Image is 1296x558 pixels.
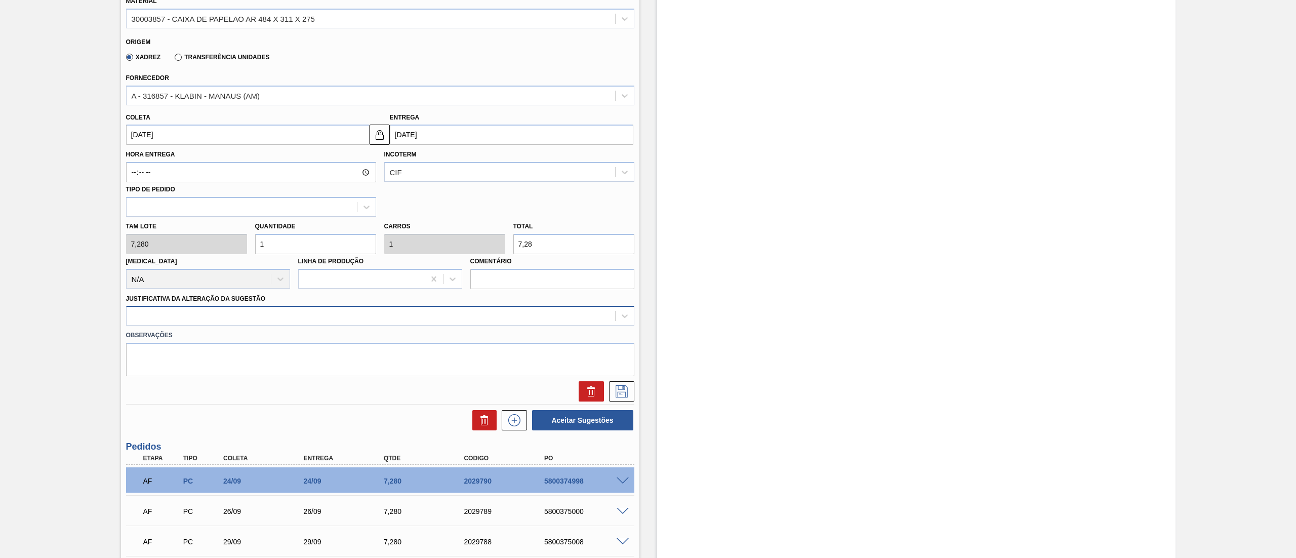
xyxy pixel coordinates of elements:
[301,477,392,485] div: 24/09/2025
[381,538,473,546] div: 7,280
[301,507,392,515] div: 26/09/2025
[497,410,527,430] div: Nova sugestão
[461,538,553,546] div: 2029788
[181,455,224,462] div: Tipo
[126,186,175,193] label: Tipo de pedido
[527,409,634,431] div: Aceitar Sugestões
[574,381,604,402] div: Excluir Sugestão
[381,507,473,515] div: 7,280
[126,258,177,265] label: [MEDICAL_DATA]
[181,538,224,546] div: Pedido de Compra
[301,538,392,546] div: 29/09/2025
[542,507,633,515] div: 5800375000
[126,295,266,302] label: Justificativa da Alteração da Sugestão
[143,477,182,485] p: AF
[175,54,269,61] label: Transferência Unidades
[126,328,634,343] label: Observações
[604,381,634,402] div: Salvar Sugestão
[141,455,184,462] div: Etapa
[143,538,182,546] p: AF
[126,219,247,234] label: Tam lote
[126,74,169,82] label: Fornecedor
[542,455,633,462] div: PO
[221,455,312,462] div: Coleta
[370,125,390,145] button: locked
[132,14,315,23] div: 30003857 - CAIXA DE PAPELAO AR 484 X 311 X 275
[461,455,553,462] div: Código
[181,507,224,515] div: Pedido de Compra
[255,223,296,230] label: Quantidade
[384,151,417,158] label: Incoterm
[143,507,182,515] p: AF
[181,477,224,485] div: Pedido de Compra
[384,223,411,230] label: Carros
[126,125,370,145] input: dd/mm/yyyy
[461,477,553,485] div: 2029790
[461,507,553,515] div: 2029789
[374,129,386,141] img: locked
[390,114,420,121] label: Entrega
[470,254,634,269] label: Comentário
[532,410,633,430] button: Aceitar Sugestões
[221,507,312,515] div: 26/09/2025
[298,258,364,265] label: Linha de Produção
[381,455,473,462] div: Qtde
[467,410,497,430] div: Excluir Sugestões
[542,477,633,485] div: 5800374998
[390,168,402,177] div: CIF
[542,538,633,546] div: 5800375008
[301,455,392,462] div: Entrega
[126,147,376,162] label: Hora Entrega
[132,91,260,100] div: A - 316857 - KLABIN - MANAUS (AM)
[381,477,473,485] div: 7,280
[126,114,150,121] label: Coleta
[126,442,634,452] h3: Pedidos
[513,223,533,230] label: Total
[141,500,184,523] div: Aguardando Faturamento
[126,38,151,46] label: Origem
[126,54,161,61] label: Xadrez
[221,477,312,485] div: 24/09/2025
[390,125,633,145] input: dd/mm/yyyy
[141,531,184,553] div: Aguardando Faturamento
[141,470,184,492] div: Aguardando Faturamento
[221,538,312,546] div: 29/09/2025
